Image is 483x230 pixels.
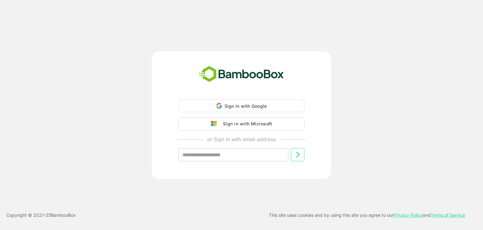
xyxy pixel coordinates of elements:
[195,64,287,85] img: bamboobox
[225,103,267,109] span: Sign in with Google
[220,120,272,128] div: Sign in with Microsoft
[269,211,465,219] p: This site uses cookies and by using this site you agree to our and
[179,100,304,112] div: Sign in with Google
[430,212,465,218] a: Terms of Service
[179,117,304,130] button: Sign in with Microsoft
[211,121,220,127] img: google
[394,212,423,218] a: Privacy Policy
[207,135,276,143] p: or Sign in with email address
[6,211,76,219] p: Copyright © 2021- 25 BambooBox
